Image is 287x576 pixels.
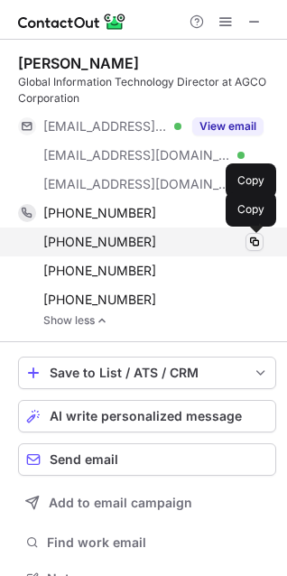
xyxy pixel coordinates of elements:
span: Send email [50,452,118,467]
span: [PHONE_NUMBER] [43,234,156,250]
div: Global Information Technology Director at AGCO Corporation [18,74,276,107]
span: Find work email [47,534,269,551]
span: [PHONE_NUMBER] [43,205,156,221]
span: [EMAIL_ADDRESS][DOMAIN_NAME] [43,176,231,192]
button: Send email [18,443,276,476]
span: [PHONE_NUMBER] [43,292,156,308]
span: [PHONE_NUMBER] [43,263,156,279]
span: Add to email campaign [49,496,192,510]
a: Show less [43,314,276,327]
div: Save to List / ATS / CRM [50,366,245,380]
button: save-profile-one-click [18,357,276,389]
button: Find work email [18,530,276,555]
button: Add to email campaign [18,487,276,519]
button: AI write personalized message [18,400,276,432]
span: [EMAIL_ADDRESS][DOMAIN_NAME] [43,118,168,135]
span: [EMAIL_ADDRESS][DOMAIN_NAME] [43,147,231,163]
img: ContactOut v5.3.10 [18,11,126,33]
button: Reveal Button [192,117,264,135]
span: AI write personalized message [50,409,242,423]
div: [PERSON_NAME] [18,54,139,72]
img: - [97,314,107,327]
